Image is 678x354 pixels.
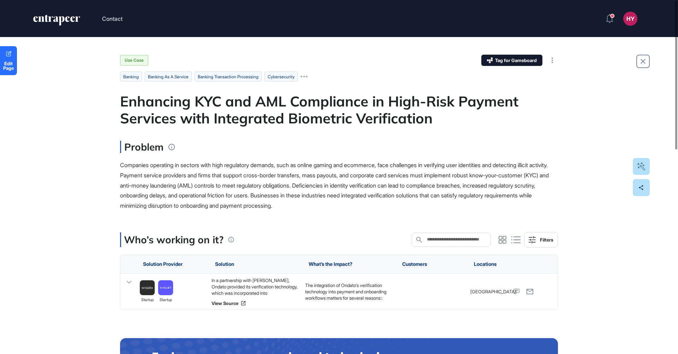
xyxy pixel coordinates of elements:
[102,14,123,23] button: Contact
[212,300,298,306] a: View Source
[212,277,298,296] div: In a partnership with [PERSON_NAME], Ondato provided its verification technology, which was incor...
[120,72,142,81] li: banking
[402,261,427,267] span: Customers
[120,141,163,153] h3: Problem
[120,93,558,127] div: Enhancing KYC and AML Compliance in High-Risk Payment Services with Integrated Biometric Verifica...
[264,72,298,81] li: cybersecurity
[195,72,262,81] li: banking transaction processing
[140,280,155,295] img: image
[215,261,234,267] span: Solution
[32,15,81,28] a: entrapeer-logo
[120,161,549,209] span: Companies operating in sectors with high regulatory demands, such as online gaming and ecommerce,...
[524,232,558,248] button: Filters
[474,261,496,267] span: Locations
[160,297,172,303] span: startup
[124,232,224,247] p: Who’s working on it?
[139,280,155,295] a: image
[145,72,192,81] li: banking as a service
[305,282,392,301] p: The integration of Ondato's verification technology into payment and onboarding workflows matters...
[158,280,173,295] img: image
[495,58,537,63] span: Tag for Gameboard
[540,237,553,243] div: Filters
[470,288,516,295] span: [GEOGRAPHIC_DATA]
[623,12,637,26] button: HY
[309,261,352,267] span: What’s the Impact?
[158,280,173,295] a: image
[143,261,183,267] span: Solution Provider
[120,55,148,66] div: Use Case
[141,297,154,303] span: startup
